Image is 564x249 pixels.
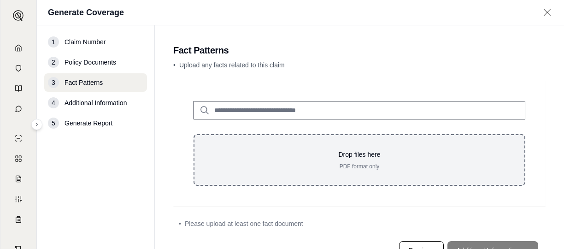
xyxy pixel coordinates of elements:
span: Claim Number [65,37,106,47]
a: Home [6,39,31,57]
a: Coverage Table [6,210,31,229]
p: PDF format only [209,163,510,170]
a: Single Policy [6,129,31,148]
span: Additional Information [65,98,127,107]
div: 5 [48,118,59,129]
a: Documents Vault [6,59,31,77]
button: Expand sidebar [31,119,42,130]
span: Please upload at least one fact document [185,219,303,228]
h2: Fact Patterns [173,44,546,57]
span: Policy Documents [65,58,116,67]
a: Chat [6,100,31,118]
a: Prompt Library [6,79,31,98]
span: Generate Report [65,119,112,128]
div: 2 [48,57,59,68]
a: Claim Coverage [6,170,31,188]
a: Custom Report [6,190,31,208]
div: 4 [48,97,59,108]
h1: Generate Coverage [48,6,124,19]
span: Upload any facts related to this claim [179,61,285,69]
p: Drop files here [209,150,510,159]
button: Expand sidebar [9,6,28,25]
div: 3 [48,77,59,88]
a: Policy Comparisons [6,149,31,168]
span: • [179,219,181,228]
img: Expand sidebar [13,10,24,21]
span: • [173,61,176,69]
span: Fact Patterns [65,78,103,87]
div: 1 [48,36,59,47]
